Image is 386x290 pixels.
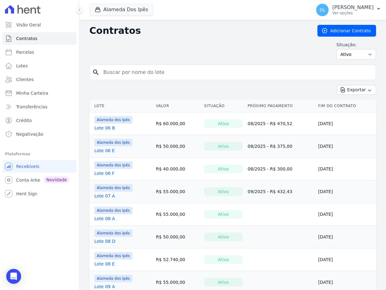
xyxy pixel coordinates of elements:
[2,174,77,186] a: Conta Arke Novidade
[153,180,201,203] td: R$ 55.000,00
[248,121,292,126] a: 08/2025 - R$ 470,52
[100,66,373,79] input: Buscar por nome do lote
[316,158,376,180] td: [DATE]
[2,87,77,99] a: Minha Carteira
[153,226,201,248] td: R$ 50.000,00
[94,147,115,154] a: Lote 06 E
[337,85,376,95] button: Exportar
[16,63,28,69] span: Lotes
[153,135,201,158] td: R$ 50.000,00
[153,248,201,271] td: R$ 52.740,00
[2,160,77,173] a: Recebíveis
[94,215,115,222] a: Lote 08 A
[204,119,243,128] div: Ativo
[153,158,201,180] td: R$ 40.000,00
[332,11,374,16] p: Ver opções
[16,49,34,55] span: Parcelas
[6,269,21,284] div: Open Intercom Messenger
[317,25,376,37] a: Adicionar Contrato
[94,170,114,176] a: Lote 06 F
[94,193,115,199] a: Lote 07 A
[316,203,376,226] td: [DATE]
[94,139,132,146] span: Alameda dos Ipês
[320,8,325,12] span: DL
[16,22,41,28] span: Visão Geral
[204,233,243,241] div: Ativo
[2,101,77,113] a: Transferências
[204,210,243,219] div: Ativo
[316,135,376,158] td: [DATE]
[89,25,307,36] h2: Contratos
[202,100,245,112] th: Situação
[16,177,40,183] span: Conta Arke
[153,203,201,226] td: R$ 55.000,00
[153,100,201,112] th: Valor
[94,261,115,267] a: Lote 08 E
[2,19,77,31] a: Visão Geral
[5,150,74,158] div: Plataformas
[2,188,77,200] a: Hent Sign
[94,229,132,237] span: Alameda dos Ipês
[94,275,132,282] span: Alameda dos Ipês
[248,189,292,194] a: 09/2025 - R$ 432,43
[311,1,386,19] button: DL [PERSON_NAME] Ver opções
[92,69,100,76] i: search
[153,112,201,135] td: R$ 60.000,00
[2,114,77,127] a: Crédito
[94,125,115,131] a: Lote 06 B
[94,252,132,260] span: Alameda dos Ipês
[16,90,48,96] span: Minha Carteira
[2,73,77,86] a: Clientes
[16,35,37,42] span: Contratos
[94,238,115,244] a: Lote 08 D
[16,76,34,83] span: Clientes
[94,161,132,169] span: Alameda dos Ipês
[248,144,292,149] a: 08/2025 - R$ 375,00
[16,131,43,137] span: Negativação
[2,128,77,140] a: Negativação
[204,278,243,287] div: Ativo
[316,226,376,248] td: [DATE]
[94,207,132,214] span: Alameda dos Ipês
[16,104,47,110] span: Transferências
[89,100,153,112] th: Lote
[316,112,376,135] td: [DATE]
[204,165,243,173] div: Ativo
[44,176,69,183] span: Novidade
[332,4,374,11] p: [PERSON_NAME]
[16,117,32,124] span: Crédito
[316,180,376,203] td: [DATE]
[2,32,77,45] a: Contratos
[204,187,243,196] div: Ativo
[94,116,132,124] span: Alameda dos Ipês
[94,283,115,290] a: Lote 09 A
[336,42,376,48] label: Situação:
[2,46,77,58] a: Parcelas
[204,255,243,264] div: Ativo
[245,100,316,112] th: Próximo Pagamento
[16,163,39,170] span: Recebíveis
[16,191,38,197] span: Hent Sign
[316,248,376,271] td: [DATE]
[204,142,243,151] div: Ativo
[89,4,153,16] button: Alameda Dos Ipês
[2,60,77,72] a: Lotes
[248,166,292,171] a: 08/2025 - R$ 300,00
[316,100,376,112] th: Fim do Contrato
[94,184,132,192] span: Alameda dos Ipês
